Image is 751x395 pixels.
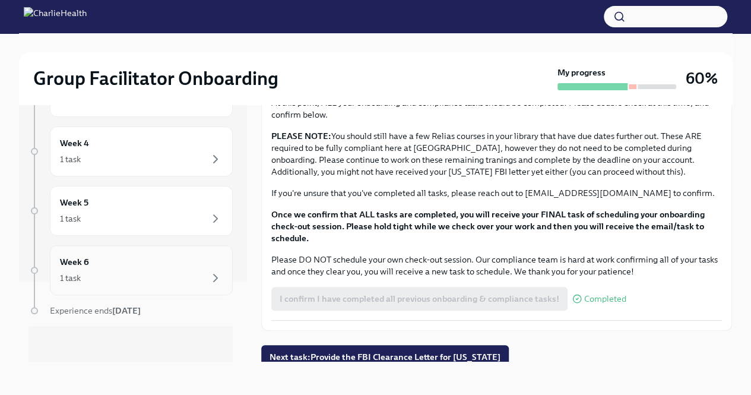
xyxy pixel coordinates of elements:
p: If you're unsure that you've completed all tasks, please reach out to [EMAIL_ADDRESS][DOMAIN_NAME... [271,187,722,199]
span: Next task : Provide the FBI Clearance Letter for [US_STATE] [270,351,500,363]
p: Please DO NOT schedule your own check-out session. Our compliance team is hard at work confirming... [271,254,722,277]
a: Week 41 task [28,127,233,176]
p: You should still have a few Relias courses in your library that have due dates further out. These... [271,130,722,178]
h6: Week 5 [60,196,88,209]
p: At this point, ALL your onboarding and compliance tasks should be completed! Please double check ... [271,97,722,121]
img: CharlieHealth [24,7,87,26]
button: Next task:Provide the FBI Clearance Letter for [US_STATE] [261,345,509,369]
span: Completed [584,295,626,304]
strong: PLEASE NOTE: [271,131,331,141]
span: Experience ends [50,305,141,316]
a: Week 61 task [28,245,233,295]
strong: [DATE] [112,305,141,316]
div: 1 task [60,153,81,165]
div: 1 task [60,213,81,225]
strong: Once we confirm that ALL tasks are completed, you will receive your FINAL task of scheduling your... [271,209,705,244]
h6: Week 6 [60,255,89,268]
a: Week 51 task [28,186,233,236]
strong: My progress [557,67,606,78]
h2: Group Facilitator Onboarding [33,67,278,90]
h6: Week 4 [60,137,89,150]
h3: 60% [686,68,718,89]
div: 1 task [60,272,81,284]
